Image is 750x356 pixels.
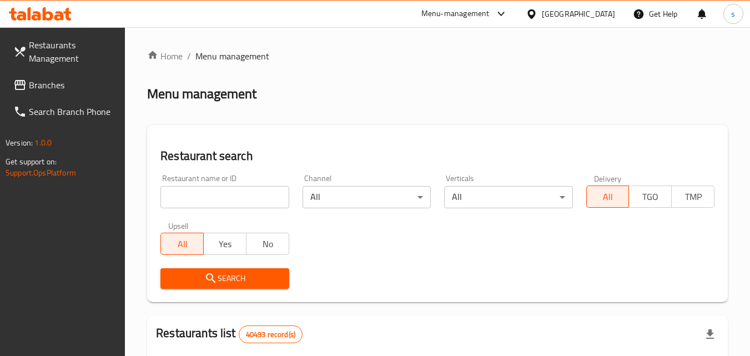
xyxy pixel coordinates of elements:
input: Search for restaurant name or ID.. [160,186,289,208]
div: Total records count [239,325,303,343]
label: Delivery [594,174,622,182]
button: TGO [628,185,672,208]
span: 1.0.0 [34,136,52,150]
span: Branches [29,78,117,92]
div: Menu-management [421,7,490,21]
span: Search Branch Phone [29,105,117,118]
h2: Restaurants list [156,325,303,343]
label: Upsell [168,222,189,229]
span: Menu management [195,49,269,63]
h2: Restaurant search [160,148,714,164]
a: Restaurants Management [4,32,125,72]
a: Home [147,49,183,63]
button: No [246,233,289,255]
button: All [586,185,630,208]
span: Version: [6,136,33,150]
span: 40493 record(s) [239,329,302,340]
span: TMP [676,189,710,205]
nav: breadcrumb [147,49,728,63]
span: Search [169,272,280,285]
span: Yes [208,236,242,252]
h2: Menu management [147,85,256,103]
span: No [251,236,285,252]
button: TMP [671,185,714,208]
button: All [160,233,204,255]
button: Yes [203,233,246,255]
span: All [591,189,625,205]
div: All [303,186,431,208]
a: Support.OpsPlatform [6,166,76,180]
div: All [444,186,572,208]
span: All [165,236,199,252]
div: [GEOGRAPHIC_DATA] [542,8,615,20]
span: Get support on: [6,154,57,169]
button: Search [160,268,289,289]
span: TGO [633,189,667,205]
div: Export file [697,321,723,348]
a: Search Branch Phone [4,98,125,125]
span: s [731,8,735,20]
a: Branches [4,72,125,98]
li: / [187,49,191,63]
span: Restaurants Management [29,38,117,65]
